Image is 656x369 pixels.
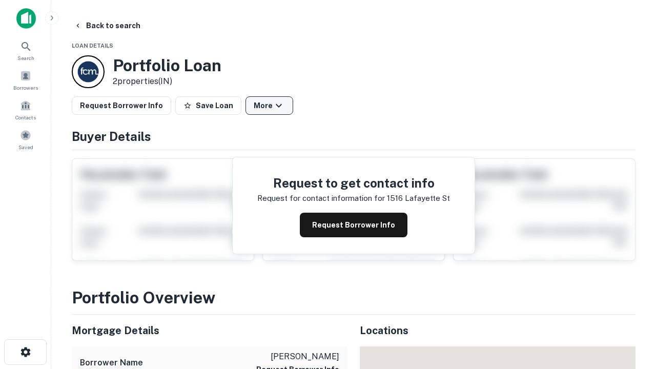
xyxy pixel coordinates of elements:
img: capitalize-icon.png [16,8,36,29]
a: Borrowers [3,66,48,94]
span: Search [17,54,34,62]
h5: Locations [360,323,635,338]
span: Saved [18,143,33,151]
a: Saved [3,126,48,153]
button: Request Borrower Info [72,96,171,115]
button: Save Loan [175,96,241,115]
a: Search [3,36,48,64]
span: Borrowers [13,84,38,92]
h4: Request to get contact info [257,174,450,192]
p: Request for contact information for [257,192,385,204]
iframe: Chat Widget [605,254,656,303]
h6: Borrower Name [80,357,143,369]
p: 2 properties (IN) [113,75,221,88]
p: [PERSON_NAME] [256,351,339,363]
h5: Mortgage Details [72,323,347,338]
h4: Buyer Details [72,127,635,146]
a: Contacts [3,96,48,124]
button: Back to search [70,16,145,35]
p: 1516 lafayette st [387,192,450,204]
span: Contacts [15,113,36,121]
h3: Portfolio Loan [113,56,221,75]
button: More [245,96,293,115]
button: Request Borrower Info [300,213,407,237]
span: Loan Details [72,43,113,49]
h3: Portfolio Overview [72,285,635,310]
